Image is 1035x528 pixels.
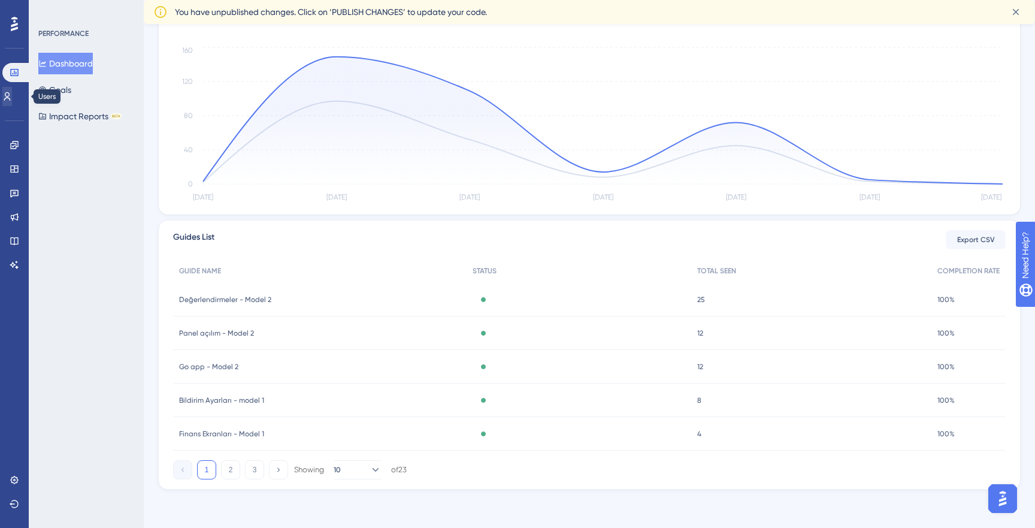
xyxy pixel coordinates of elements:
[937,429,955,439] span: 100%
[697,266,736,276] span: TOTAL SEEN
[334,460,382,479] button: 10
[175,5,487,19] span: You have unpublished changes. Click on ‘PUBLISH CHANGES’ to update your code.
[697,429,701,439] span: 4
[937,295,955,304] span: 100%
[173,230,214,249] span: Guides List
[697,396,701,405] span: 8
[937,362,955,372] span: 100%
[188,180,193,188] tspan: 0
[184,111,193,120] tspan: 80
[937,328,955,338] span: 100%
[38,105,122,127] button: Impact ReportsBETA
[179,266,221,276] span: GUIDE NAME
[860,193,880,201] tspan: [DATE]
[111,113,122,119] div: BETA
[193,193,213,201] tspan: [DATE]
[38,79,71,101] button: Goals
[179,295,271,304] span: Değerlendirmeler - Model 2
[38,53,93,74] button: Dashboard
[197,460,216,479] button: 1
[459,193,480,201] tspan: [DATE]
[184,146,193,154] tspan: 40
[726,193,746,201] tspan: [DATE]
[697,362,703,372] span: 12
[697,328,703,338] span: 12
[28,3,75,17] span: Need Help?
[937,396,955,405] span: 100%
[182,77,193,86] tspan: 120
[391,464,407,475] div: of 23
[182,46,193,55] tspan: 160
[334,465,341,475] span: 10
[38,29,89,38] div: PERFORMANCE
[326,193,347,201] tspan: [DATE]
[245,460,264,479] button: 3
[981,193,1001,201] tspan: [DATE]
[985,481,1021,517] iframe: UserGuiding AI Assistant Launcher
[473,266,497,276] span: STATUS
[179,362,238,372] span: Go app - Model 2
[294,464,324,475] div: Showing
[957,235,995,245] span: Export CSV
[179,396,264,405] span: Bildirim Ayarları - model 1
[937,266,1000,276] span: COMPLETION RATE
[697,295,705,304] span: 25
[221,460,240,479] button: 2
[179,328,254,338] span: Panel açılım - Model 2
[179,429,264,439] span: Finans Ekranları - Model 1
[946,230,1006,249] button: Export CSV
[593,193,613,201] tspan: [DATE]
